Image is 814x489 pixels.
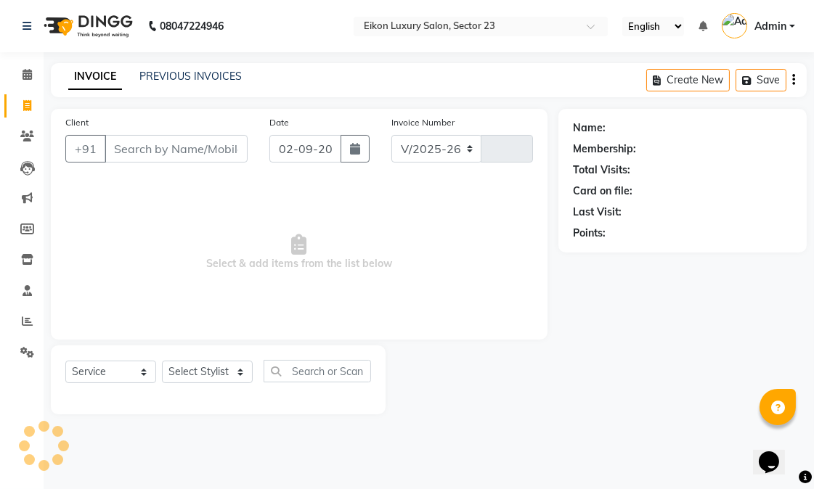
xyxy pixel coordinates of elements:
iframe: chat widget [753,431,799,474]
button: +91 [65,135,106,163]
button: Save [736,69,786,91]
button: Create New [646,69,730,91]
label: Client [65,116,89,129]
div: Membership: [573,141,636,157]
div: Last Visit: [573,205,622,220]
input: Search or Scan [264,360,371,382]
span: Admin [754,19,786,34]
a: INVOICE [68,64,122,90]
input: Search by Name/Mobile/Email/Code [105,135,248,163]
label: Invoice Number [391,116,455,129]
div: Name: [573,120,606,136]
span: Select & add items from the list below [65,180,533,325]
b: 08047224946 [160,6,224,46]
div: Points: [573,226,606,241]
img: logo [37,6,137,46]
label: Date [269,116,289,129]
div: Card on file: [573,184,632,199]
div: Total Visits: [573,163,630,178]
a: PREVIOUS INVOICES [139,70,242,83]
img: Admin [722,13,747,38]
